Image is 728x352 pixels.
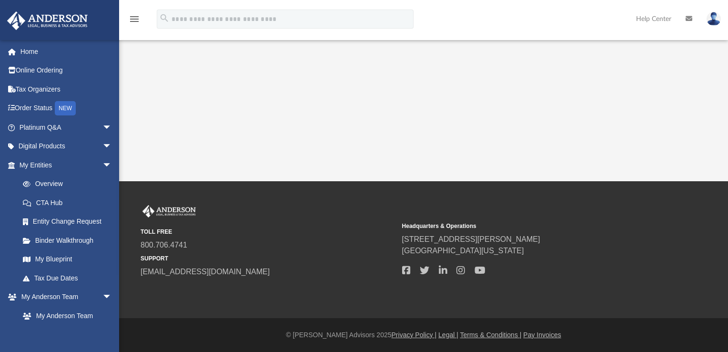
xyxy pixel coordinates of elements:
small: SUPPORT [141,254,395,263]
img: Anderson Advisors Platinum Portal [4,11,91,30]
a: menu [129,18,140,25]
a: My Blueprint [13,250,121,269]
img: Anderson Advisors Platinum Portal [141,205,198,217]
a: Platinum Q&Aarrow_drop_down [7,118,126,137]
img: User Pic [707,12,721,26]
i: search [159,13,170,23]
a: My Entitiesarrow_drop_down [7,155,126,175]
a: [GEOGRAPHIC_DATA][US_STATE] [402,247,524,255]
i: menu [129,13,140,25]
a: 800.706.4741 [141,241,187,249]
a: My Anderson Team [13,306,117,325]
a: Order StatusNEW [7,99,126,118]
a: Home [7,42,126,61]
a: Digital Productsarrow_drop_down [7,137,126,156]
a: CTA Hub [13,193,126,212]
span: arrow_drop_down [102,155,121,175]
div: © [PERSON_NAME] Advisors 2025 [119,330,728,340]
a: Overview [13,175,126,194]
a: Binder Walkthrough [13,231,126,250]
small: Headquarters & Operations [402,222,657,230]
small: TOLL FREE [141,228,395,236]
a: [EMAIL_ADDRESS][DOMAIN_NAME] [141,268,270,276]
a: Legal | [438,331,458,339]
div: NEW [55,101,76,115]
span: arrow_drop_down [102,288,121,307]
a: Terms & Conditions | [460,331,522,339]
a: Tax Due Dates [13,269,126,288]
span: arrow_drop_down [102,118,121,137]
a: Online Ordering [7,61,126,80]
a: My Anderson Teamarrow_drop_down [7,288,121,307]
a: [STREET_ADDRESS][PERSON_NAME] [402,235,540,243]
a: Tax Organizers [7,80,126,99]
a: Pay Invoices [523,331,561,339]
span: arrow_drop_down [102,137,121,156]
a: Entity Change Request [13,212,126,231]
a: Privacy Policy | [392,331,437,339]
